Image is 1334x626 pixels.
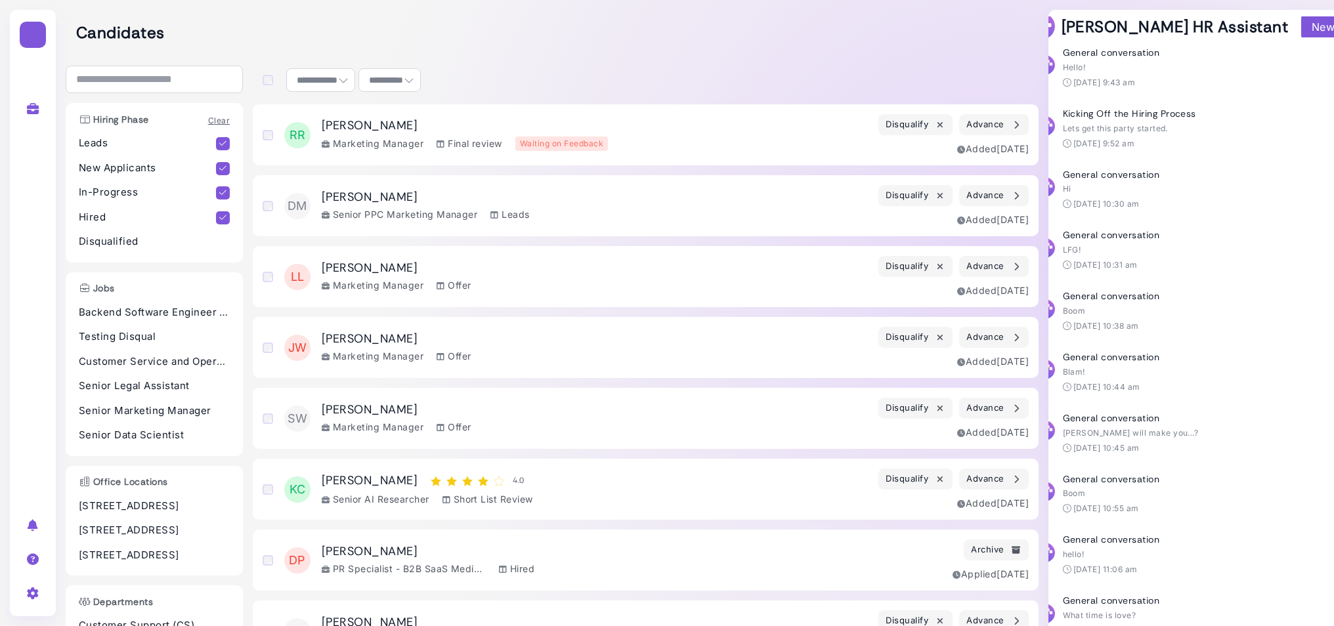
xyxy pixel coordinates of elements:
[79,136,216,151] p: Leads
[1063,306,1086,316] span: Boom
[1063,123,1168,133] span: Lets get this party started.
[886,260,945,274] div: Disqualify
[284,264,311,290] span: LL
[997,143,1029,154] time: May 05, 2025
[997,497,1029,509] time: Dec 11, 2024
[966,402,1022,415] div: Advance
[1073,138,1135,148] time: [DATE] 9:52 am
[1063,595,1280,606] h4: General conversation
[322,207,477,221] div: Senior PPC Marketing Manager
[79,210,216,225] p: Hired
[878,185,953,206] button: Disqualify
[997,568,1029,579] time: Dec 18, 2024
[322,420,423,434] div: Marketing Manager
[1063,367,1085,377] span: Blam!
[1073,260,1138,270] time: [DATE] 10:31 am
[1063,47,1280,58] h4: General conversation
[72,114,156,125] h3: Hiring Phase
[322,403,471,417] h3: [PERSON_NAME]
[966,189,1022,203] div: Advance
[966,260,1022,274] div: Advance
[443,473,459,489] svg: star
[459,473,475,489] svg: star
[79,329,230,344] p: Testing Disqual
[322,492,429,506] div: Senior AI Researcher
[959,398,1029,419] button: Advance
[1063,474,1280,485] h4: General conversation
[886,331,945,344] div: Disqualify
[957,142,1029,156] div: Added
[437,349,471,363] div: Offer
[515,136,608,151] div: Waiting on Feedback
[966,472,1022,486] div: Advance
[79,523,230,538] p: [STREET_ADDRESS]
[208,115,230,125] a: Clear
[322,349,423,363] div: Marketing Manager
[997,214,1029,225] time: Dec 12, 2024
[886,472,945,486] div: Disqualify
[1073,382,1140,392] time: [DATE] 10:44 am
[499,562,534,575] div: Hired
[957,425,1029,439] div: Added
[284,476,311,503] span: KC
[79,161,216,176] p: New Applicants
[442,492,533,506] div: Short List Review
[322,136,423,150] div: Marketing Manager
[997,356,1029,367] time: May 05, 2025
[886,402,945,415] div: Disqualify
[284,335,311,361] span: JW
[72,596,160,608] h3: Departments
[957,496,1029,510] div: Added
[1073,77,1136,87] time: [DATE] 9:43 am
[997,427,1029,438] time: May 05, 2025
[322,562,486,575] div: PR Specialist - B2B SaaS Media Relations ([GEOGRAPHIC_DATA])
[79,428,230,443] p: Senior Data Scientist
[322,261,471,276] h3: [PERSON_NAME]
[79,404,230,419] p: Senior Marketing Manager
[79,234,230,249] p: Disqualified
[1073,199,1140,209] time: [DATE] 10:30 am
[1063,230,1280,241] h4: General conversation
[886,189,945,203] div: Disqualify
[1073,443,1140,453] time: [DATE] 10:45 am
[959,185,1029,206] button: Advance
[513,476,524,485] div: 4.0
[322,278,423,292] div: Marketing Manager
[1063,184,1071,194] span: Hi
[878,114,953,135] button: Disqualify
[966,118,1022,132] div: Advance
[1073,321,1139,331] time: [DATE] 10:38 am
[1063,108,1280,119] h4: Kicking Off the Hiring Process
[1063,534,1280,545] h4: General conversation
[1063,413,1280,424] h4: General conversation
[437,136,502,150] div: Final review
[490,207,529,221] div: Leads
[79,548,230,563] p: [STREET_ADDRESS]
[959,327,1029,348] button: Advance
[878,256,953,277] button: Disqualify
[957,354,1029,368] div: Added
[79,499,230,514] p: [STREET_ADDRESS]
[959,256,1029,277] button: Advance
[1063,610,1136,620] span: What time is love?
[971,543,1022,557] div: Archive
[1027,12,1288,43] h3: [PERSON_NAME] HR Assistant
[959,469,1029,490] button: Advance
[1063,169,1280,180] h4: General conversation
[1073,564,1138,574] time: [DATE] 11:06 am
[878,327,953,348] button: Disqualify
[79,379,230,394] p: Senior Legal Assistant
[997,285,1029,296] time: May 05, 2025
[878,469,953,490] button: Disqualify
[72,283,121,294] h3: Jobs
[1063,291,1280,302] h4: General conversation
[437,420,471,434] div: Offer
[427,473,443,489] svg: star
[1063,549,1085,559] span: hello!
[964,539,1029,560] button: Archive
[79,354,230,369] p: Customer Service and Operations Specialist
[1063,488,1086,498] span: Boom
[475,473,490,489] svg: star
[322,545,534,559] h3: [PERSON_NAME]
[79,185,216,200] p: In-Progress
